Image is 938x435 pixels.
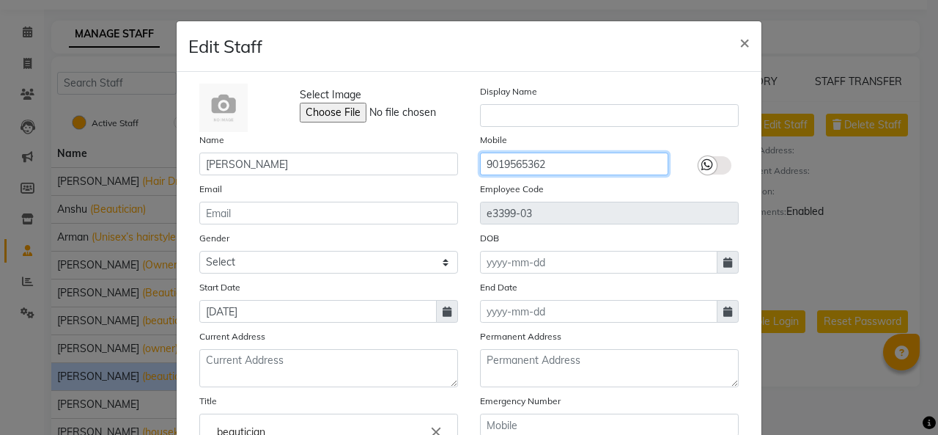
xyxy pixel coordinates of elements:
[199,281,240,294] label: Start Date
[199,134,224,147] label: Name
[480,134,507,147] label: Mobile
[480,330,561,343] label: Permanent Address
[199,202,458,224] input: Email
[300,87,361,103] span: Select Image
[199,300,437,323] input: yyyy-mm-dd
[199,330,265,343] label: Current Address
[480,281,517,294] label: End Date
[480,153,668,175] input: Mobile
[199,232,229,245] label: Gender
[480,85,537,98] label: Display Name
[188,33,262,59] h4: Edit Staff
[480,183,544,196] label: Employee Code
[199,153,458,175] input: Name
[480,202,739,224] input: Employee Code
[199,395,217,408] label: Title
[480,300,717,323] input: yyyy-mm-dd
[480,395,561,408] label: Emergency Number
[739,31,750,53] span: ×
[480,232,499,245] label: DOB
[300,103,499,123] input: Select Image
[199,183,222,196] label: Email
[728,21,761,62] button: Close
[480,251,717,274] input: yyyy-mm-dd
[199,84,248,132] img: Cinque Terre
